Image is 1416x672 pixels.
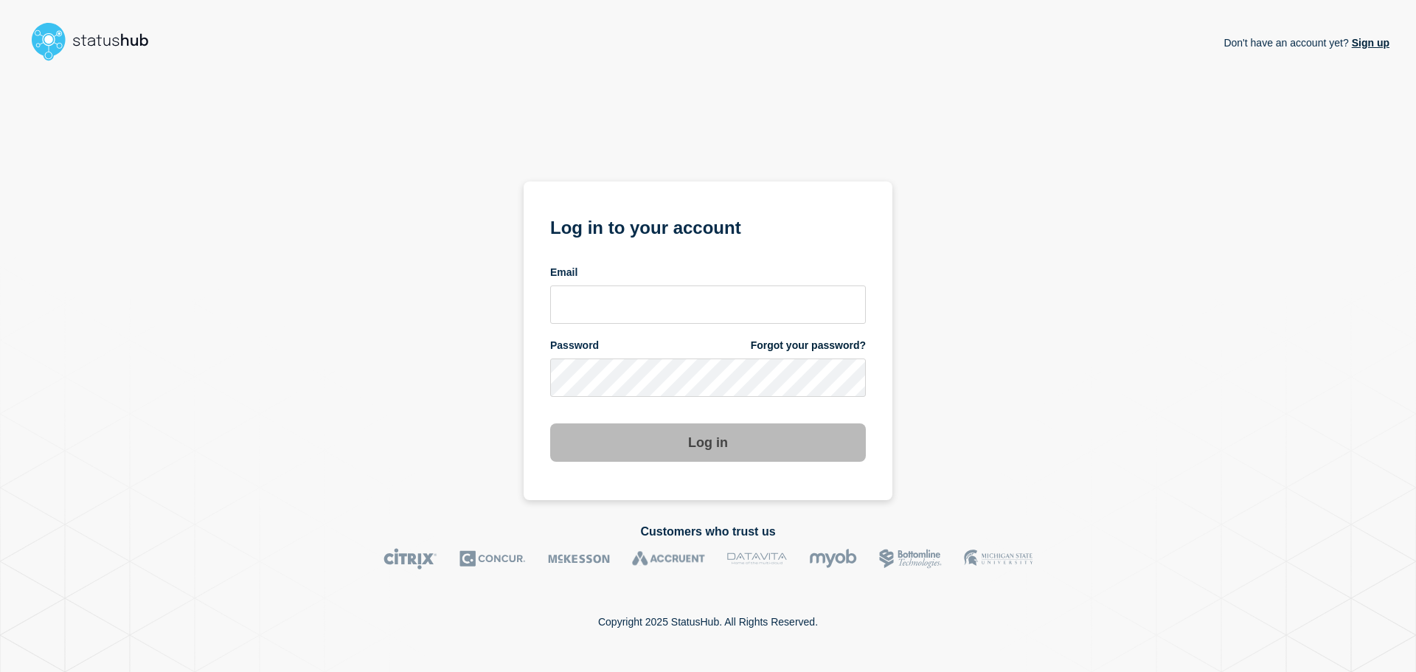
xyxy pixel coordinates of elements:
[1349,37,1389,49] a: Sign up
[1224,25,1389,60] p: Don't have an account yet?
[964,548,1032,569] img: MSU logo
[383,548,437,569] img: Citrix logo
[27,525,1389,538] h2: Customers who trust us
[548,548,610,569] img: McKesson logo
[550,266,577,280] span: Email
[459,548,526,569] img: Concur logo
[751,339,866,353] a: Forgot your password?
[550,339,599,353] span: Password
[550,212,866,240] h1: Log in to your account
[809,548,857,569] img: myob logo
[550,423,866,462] button: Log in
[598,616,818,628] p: Copyright 2025 StatusHub. All Rights Reserved.
[27,18,167,65] img: StatusHub logo
[550,285,866,324] input: email input
[632,548,705,569] img: Accruent logo
[727,548,787,569] img: DataVita logo
[879,548,942,569] img: Bottomline logo
[550,358,866,397] input: password input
